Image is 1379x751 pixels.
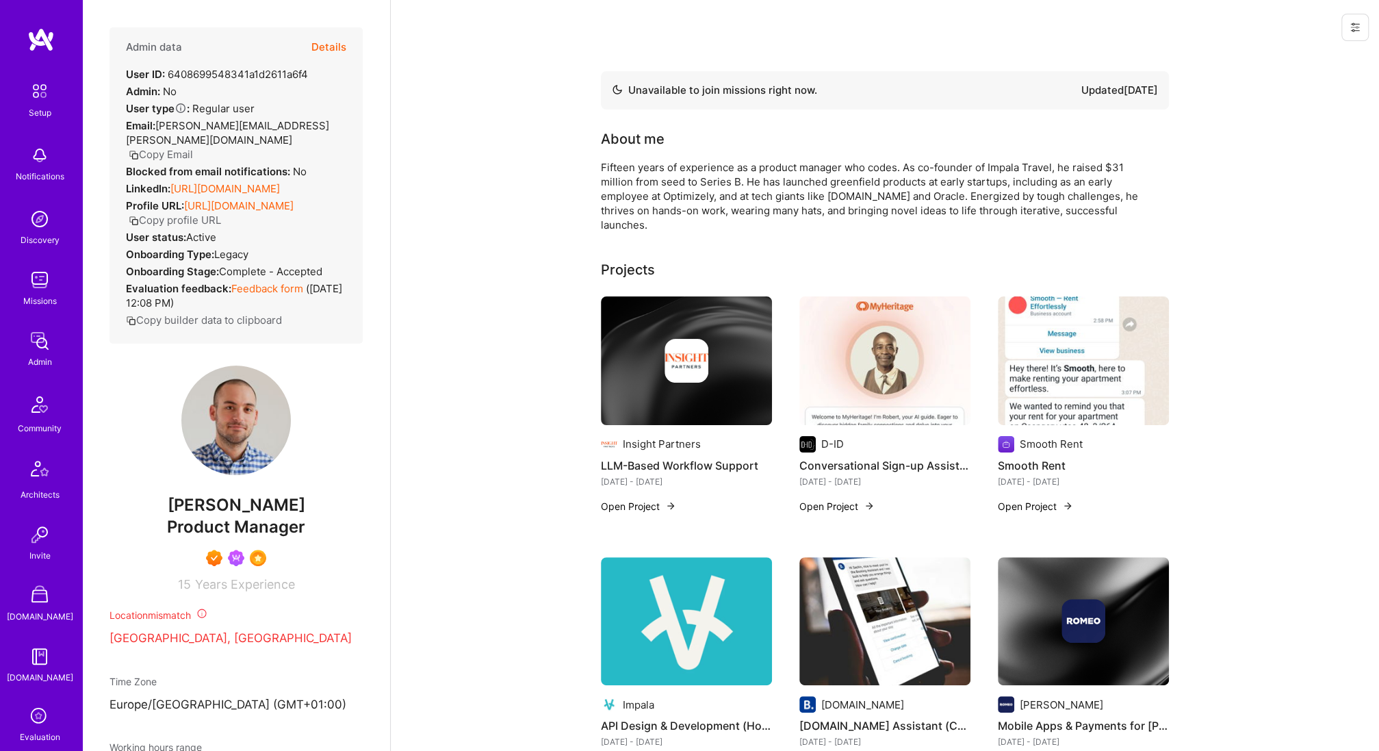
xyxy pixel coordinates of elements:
[998,436,1014,453] img: Company logo
[821,437,844,451] div: D-ID
[126,248,214,261] strong: Onboarding Type:
[126,164,307,179] div: No
[23,455,56,487] img: Architects
[129,147,193,162] button: Copy Email
[27,27,55,52] img: logo
[129,213,221,227] button: Copy profile URL
[998,696,1014,713] img: Company logo
[126,182,170,195] strong: LinkedIn:
[16,169,64,183] div: Notifications
[170,182,280,195] a: [URL][DOMAIN_NAME]
[175,102,187,114] i: Help
[126,265,219,278] strong: Onboarding Stage:
[799,474,970,489] div: [DATE] - [DATE]
[998,499,1073,513] button: Open Project
[998,296,1169,425] img: Smooth Rent
[126,68,165,81] strong: User ID:
[799,557,970,686] img: Booking.com Assistant (Chatbot)
[20,730,60,744] div: Evaluation
[998,735,1169,749] div: [DATE] - [DATE]
[26,205,53,233] img: discovery
[799,696,816,713] img: Company logo
[601,160,1148,232] div: Fifteen years of experience as a product manager who codes. As co-founder of Impala Travel, he ra...
[665,500,676,511] img: arrow-right
[998,474,1169,489] div: [DATE] - [DATE]
[601,259,655,280] div: Projects
[126,165,293,178] strong: Blocked from email notifications:
[18,421,62,435] div: Community
[21,233,60,247] div: Discovery
[998,557,1169,686] img: cover
[214,248,248,261] span: legacy
[799,717,970,735] h4: [DOMAIN_NAME] Assistant (Chatbot)
[864,500,875,511] img: arrow-right
[126,41,182,53] h4: Admin data
[126,316,136,326] i: icon Copy
[231,282,303,295] a: Feedback form
[601,499,676,513] button: Open Project
[195,577,295,591] span: Years Experience
[998,717,1169,735] h4: Mobile Apps & Payments for [PERSON_NAME]
[219,265,322,278] span: Complete - Accepted
[126,85,160,98] strong: Admin:
[178,577,191,591] span: 15
[623,698,654,712] div: Impala
[601,457,772,474] h4: LLM-Based Workflow Support
[26,142,53,169] img: bell
[109,495,363,515] span: [PERSON_NAME]
[126,67,308,81] div: 6408699548341a1d2611a6f4
[126,199,184,212] strong: Profile URL:
[623,437,701,451] div: Insight Partners
[1061,599,1105,643] img: Company logo
[1020,437,1083,451] div: Smooth Rent
[206,550,222,566] img: Exceptional A.Teamer
[109,608,363,622] div: Location mismatch
[26,521,53,548] img: Invite
[29,548,51,563] div: Invite
[799,735,970,749] div: [DATE] - [DATE]
[601,129,665,149] div: About me
[799,499,875,513] button: Open Project
[250,550,266,566] img: SelectionTeam
[799,296,970,425] img: Conversational Sign-up Assistant
[25,77,54,105] img: setup
[126,84,177,99] div: No
[799,457,970,474] h4: Conversational Sign-up Assistant
[126,281,346,310] div: ( [DATE] 12:08 PM )
[26,327,53,355] img: admin teamwork
[601,296,772,425] img: cover
[126,231,186,244] strong: User status:
[28,355,52,369] div: Admin
[126,119,155,132] strong: Email:
[228,550,244,566] img: Been on Mission
[23,294,57,308] div: Missions
[129,216,139,226] i: icon Copy
[126,101,255,116] div: Regular user
[821,698,904,712] div: [DOMAIN_NAME]
[7,670,73,685] div: [DOMAIN_NAME]
[126,313,282,327] button: Copy builder data to clipboard
[601,557,772,686] img: API Design & Development (Hotel Booking API)
[29,105,51,120] div: Setup
[26,643,53,670] img: guide book
[601,474,772,489] div: [DATE] - [DATE]
[799,436,816,453] img: Company logo
[665,339,708,383] img: Company logo
[109,697,363,713] p: Europe/[GEOGRAPHIC_DATA] (GMT+01:00 )
[601,735,772,749] div: [DATE] - [DATE]
[126,282,231,295] strong: Evaluation feedback:
[126,102,190,115] strong: User type :
[998,457,1169,474] h4: Smooth Rent
[186,231,216,244] span: Active
[612,84,623,95] img: Availability
[26,266,53,294] img: teamwork
[601,696,617,713] img: Company logo
[109,676,157,687] span: Time Zone
[27,704,53,730] i: icon SelectionTeam
[311,27,346,67] button: Details
[1062,500,1073,511] img: arrow-right
[167,517,305,537] span: Product Manager
[109,631,363,647] p: [GEOGRAPHIC_DATA], [GEOGRAPHIC_DATA]
[23,388,56,421] img: Community
[26,582,53,609] img: A Store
